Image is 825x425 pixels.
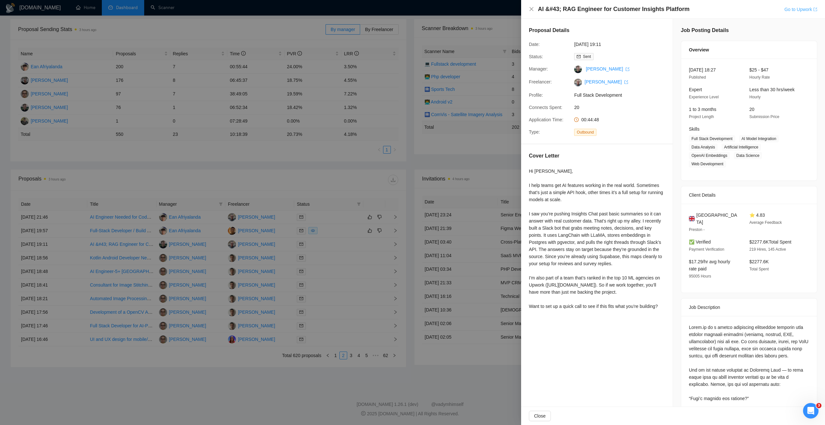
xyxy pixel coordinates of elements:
span: Artificial Intelligence [722,144,761,151]
span: Project Length [689,114,714,119]
span: Profile: [529,93,543,98]
span: Type: [529,129,540,135]
span: Data Analysis [689,144,718,151]
span: Application Time: [529,117,563,122]
span: Web Development [689,160,726,168]
h5: Cover Letter [529,152,559,160]
span: export [624,80,628,84]
span: Experience Level [689,95,719,99]
h4: AI &#43; RAG Engineer for Customer Insights Platform [538,5,690,13]
span: 95005 Hours [689,274,711,278]
span: mail [577,55,581,59]
span: Date: [529,42,540,47]
span: Preston - [689,227,705,232]
button: Close [529,6,534,12]
div: Job Description [689,299,809,316]
span: close [529,6,534,12]
span: Full Stack Development [574,92,671,99]
button: Close [529,411,551,421]
span: $25 - $47 [749,67,768,72]
span: AI Model Integration [739,135,779,142]
span: Close [534,412,546,420]
img: 🇬🇧 [689,215,695,222]
a: Go to Upworkexport [784,7,817,12]
a: [PERSON_NAME] export [586,66,629,71]
span: Sent [583,54,591,59]
span: Skills [689,126,700,132]
div: Client Details [689,186,809,204]
span: 219 Hires, 145 Active [749,247,786,252]
span: ✅ Verified [689,239,711,245]
span: [DATE] 18:27 [689,67,716,72]
span: Average Feedback [749,220,782,225]
span: Outbound [574,129,596,136]
img: c1bNrUOrIEmA2SDtewR3WpNv7SkIxnDdgK3S8ypKRFOUbGnZCdITuHNnm2tSkd8DQG [574,79,582,86]
span: $2277.6K Total Spent [749,239,791,245]
span: Manager: [529,66,548,71]
h5: Job Posting Details [681,27,729,34]
span: 1 to 3 months [689,107,716,112]
span: $2277.6K [749,259,769,264]
span: Less than 30 hrs/week [749,87,795,92]
span: export [813,7,817,11]
div: Hi [PERSON_NAME], I help teams get AI features working in the real world. Sometimes that’s just a... [529,168,665,310]
span: Status: [529,54,543,59]
h5: Proposal Details [529,27,569,34]
span: OpenAI Embeddings [689,152,730,159]
span: [DATE] 19:11 [574,41,671,48]
span: Published [689,75,706,80]
span: [GEOGRAPHIC_DATA] [696,212,739,226]
span: Data Science [734,152,762,159]
span: clock-circle [574,117,579,122]
span: Total Spent [749,267,769,271]
span: Full Stack Development [689,135,735,142]
span: $17.29/hr avg hourly rate paid [689,259,730,271]
span: Hourly [749,95,761,99]
span: Freelancer: [529,79,552,84]
span: 20 [749,107,755,112]
span: ⭐ 4.83 [749,212,765,218]
span: 00:44:48 [581,117,599,122]
span: Connects Spent: [529,105,562,110]
iframe: Intercom live chat [803,403,819,419]
span: Expert [689,87,702,92]
span: export [626,67,629,71]
span: 20 [574,104,671,111]
span: 3 [816,403,821,408]
span: Overview [689,46,709,53]
span: Submission Price [749,114,779,119]
span: Payment Verification [689,247,724,252]
span: Hourly Rate [749,75,770,80]
a: [PERSON_NAME] export [584,79,628,84]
